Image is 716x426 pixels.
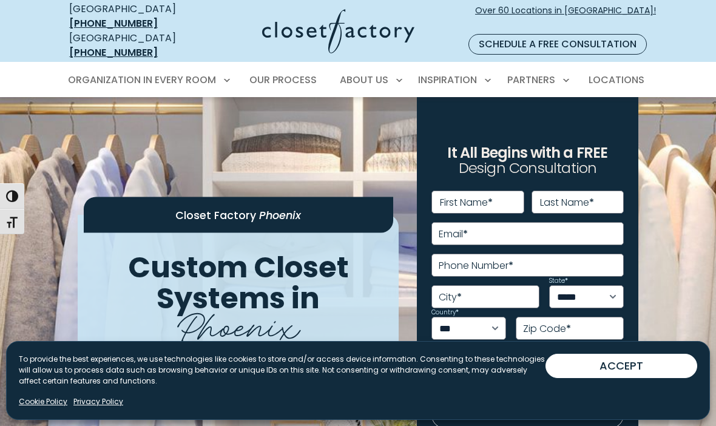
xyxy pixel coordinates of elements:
[69,16,158,30] a: [PHONE_NUMBER]
[459,158,597,178] span: Design Consultation
[262,9,414,53] img: Closet Factory Logo
[68,73,216,87] span: Organization in Every Room
[19,396,67,407] a: Cookie Policy
[507,73,555,87] span: Partners
[59,63,657,97] nav: Primary Menu
[128,247,349,319] span: Custom Closet Systems in
[19,354,545,387] p: To provide the best experiences, we use technologies like cookies to store and/or access device i...
[69,31,201,60] div: [GEOGRAPHIC_DATA]
[439,261,513,271] label: Phone Number
[468,34,647,55] a: Schedule a Free Consultation
[475,4,656,30] span: Over 60 Locations in [GEOGRAPHIC_DATA]!
[431,309,459,316] label: Country
[439,229,468,239] label: Email
[589,73,644,87] span: Locations
[177,296,300,351] span: Phoenix
[447,143,607,163] span: It All Begins with a FREE
[259,207,301,222] span: Phoenix
[69,2,201,31] div: [GEOGRAPHIC_DATA]
[340,73,388,87] span: About Us
[549,278,568,284] label: State
[73,396,123,407] a: Privacy Policy
[523,324,571,334] label: Zip Code
[69,46,158,59] a: [PHONE_NUMBER]
[418,73,477,87] span: Inspiration
[439,292,462,302] label: City
[545,354,697,378] button: ACCEPT
[540,198,594,208] label: Last Name
[175,207,256,222] span: Closet Factory
[440,198,493,208] label: First Name
[249,73,317,87] span: Our Process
